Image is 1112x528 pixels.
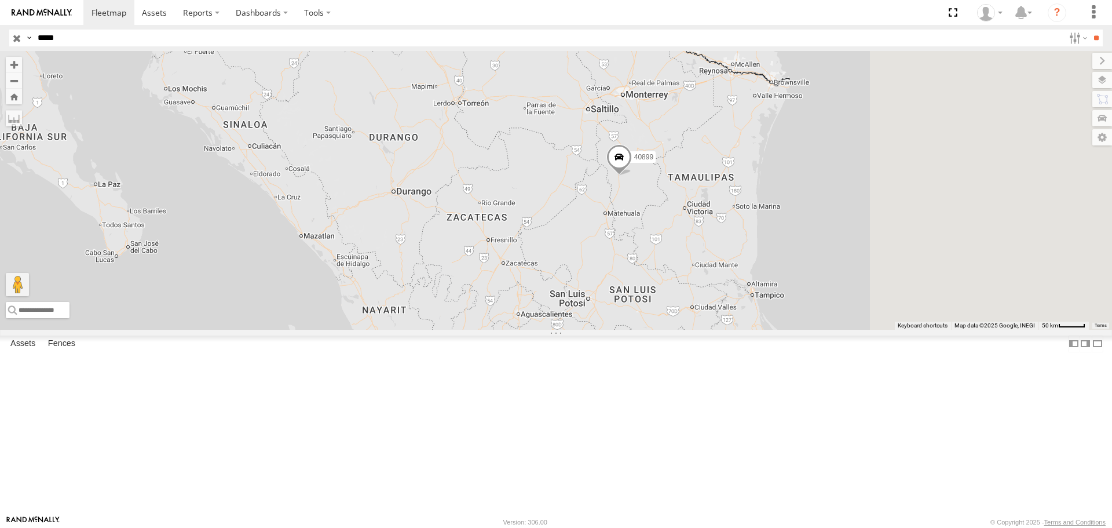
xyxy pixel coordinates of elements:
label: Assets [5,336,41,352]
label: Hide Summary Table [1092,336,1103,352]
label: Dock Summary Table to the Left [1068,336,1080,352]
a: Visit our Website [6,516,60,528]
i: ? [1048,3,1066,22]
label: Fences [42,336,81,352]
div: Caseta Laredo TX [973,4,1007,21]
button: Zoom out [6,72,22,89]
img: rand-logo.svg [12,9,72,17]
label: Dock Summary Table to the Right [1080,336,1091,352]
button: Drag Pegman onto the map to open Street View [6,273,29,296]
a: Terms and Conditions [1044,519,1106,526]
button: Map Scale: 50 km per 43 pixels [1038,322,1089,330]
label: Search Query [24,30,34,46]
div: © Copyright 2025 - [990,519,1106,526]
span: Map data ©2025 Google, INEGI [954,322,1035,329]
span: 40899 [634,153,653,161]
label: Search Filter Options [1065,30,1089,46]
div: Version: 306.00 [503,519,547,526]
label: Map Settings [1092,129,1112,145]
button: Zoom in [6,57,22,72]
button: Keyboard shortcuts [898,322,948,330]
span: 50 km [1042,322,1058,329]
button: Zoom Home [6,89,22,104]
label: Measure [6,110,22,126]
a: Terms (opens in new tab) [1095,323,1107,327]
